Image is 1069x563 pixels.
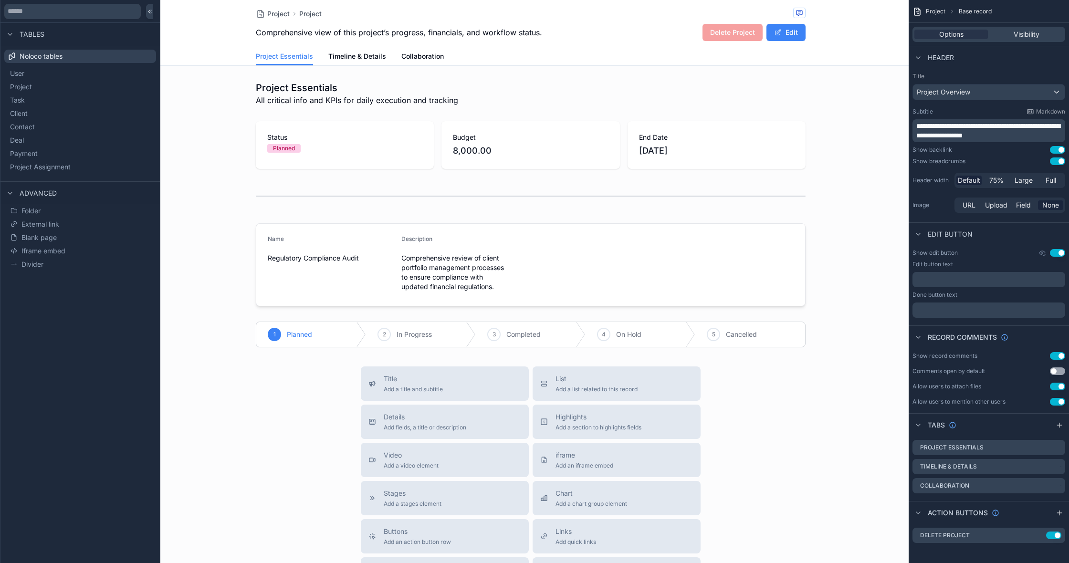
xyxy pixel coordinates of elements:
[912,291,957,299] label: Done button text
[555,462,613,469] span: Add an iframe embed
[555,500,627,508] span: Add a chart group element
[920,444,984,451] label: Project Essentials
[384,450,439,460] span: Video
[1014,30,1039,39] span: Visibility
[1016,200,1031,210] span: Field
[10,162,71,172] span: Project Assignment
[555,374,638,384] span: List
[21,206,41,216] span: Folder
[985,200,1007,210] span: Upload
[8,231,152,244] button: Blank page
[555,386,638,393] span: Add a list related to this record
[533,443,701,477] button: iframeAdd an iframe embed
[8,120,152,134] button: Contact
[989,176,1004,185] span: 75%
[912,261,953,268] label: Edit button text
[384,500,441,508] span: Add a stages element
[384,489,441,498] span: Stages
[299,9,322,19] span: Project
[912,119,1065,142] div: scrollable content
[912,157,965,165] div: Show breadcrumbs
[384,374,443,384] span: Title
[256,27,542,38] span: Comprehensive view of this project’s progress, financials, and workflow status.
[361,405,529,439] button: DetailsAdd fields, a title or description
[10,149,38,158] span: Payment
[256,48,313,66] a: Project Essentials
[10,122,35,132] span: Contact
[8,147,152,160] button: Payment
[10,82,32,92] span: Project
[939,30,964,39] span: Options
[384,527,451,536] span: Buttons
[1036,108,1065,115] span: Markdown
[21,246,65,256] span: Iframe embed
[920,463,977,470] label: Timeline & Details
[384,386,443,393] span: Add a title and subtitle
[8,218,152,231] button: External link
[766,24,806,41] button: Edit
[384,538,451,546] span: Add an action button row
[328,48,386,67] a: Timeline & Details
[20,52,63,61] span: Noloco tables
[533,481,701,515] button: ChartAdd a chart group element
[21,260,43,269] span: Divider
[920,532,970,539] label: Delete Project
[533,366,701,401] button: ListAdd a list related to this record
[912,146,952,154] div: Show backlink
[20,188,57,198] span: Advanced
[361,519,529,553] button: ButtonsAdd an action button row
[920,482,969,490] label: Collaboration
[912,108,933,115] label: Subtitle
[928,333,997,342] span: Record comments
[1027,108,1065,115] a: Markdown
[917,87,970,97] span: Project Overview
[8,94,152,107] button: Task
[8,244,152,258] button: Iframe embed
[384,424,466,431] span: Add fields, a title or description
[928,53,954,63] span: Header
[912,201,951,209] label: Image
[384,412,466,422] span: Details
[361,481,529,515] button: StagesAdd a stages element
[10,136,24,145] span: Deal
[8,80,152,94] button: Project
[555,489,627,498] span: Chart
[328,52,386,61] span: Timeline & Details
[959,8,992,15] span: Base record
[912,383,981,390] div: Allow users to attach files
[1015,176,1033,185] span: Large
[912,249,958,257] label: Show edit button
[928,508,988,518] span: Action buttons
[928,420,945,430] span: Tabs
[21,219,59,229] span: External link
[912,272,1065,287] div: scrollable content
[8,258,152,271] button: Divider
[8,134,152,147] button: Deal
[256,52,313,61] span: Project Essentials
[912,84,1065,100] button: Project Overview
[912,398,1006,406] div: Allow users to mention other users
[256,9,290,19] a: Project
[10,95,25,105] span: Task
[912,367,985,375] div: Comments open by default
[401,48,444,67] a: Collaboration
[8,67,152,80] button: User
[555,412,641,422] span: Highlights
[912,73,1065,80] label: Title
[8,160,152,174] button: Project Assignment
[533,405,701,439] button: HighlightsAdd a section to highlights fields
[533,519,701,553] button: LinksAdd quick links
[20,30,44,39] span: Tables
[1042,200,1059,210] span: None
[10,109,28,118] span: Client
[912,177,951,184] label: Header width
[912,352,977,360] div: Show record comments
[1046,176,1056,185] span: Full
[10,69,24,78] span: User
[555,450,613,460] span: iframe
[555,538,596,546] span: Add quick links
[555,527,596,536] span: Links
[401,52,444,61] span: Collaboration
[384,462,439,469] span: Add a video element
[912,302,1065,318] div: scrollable content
